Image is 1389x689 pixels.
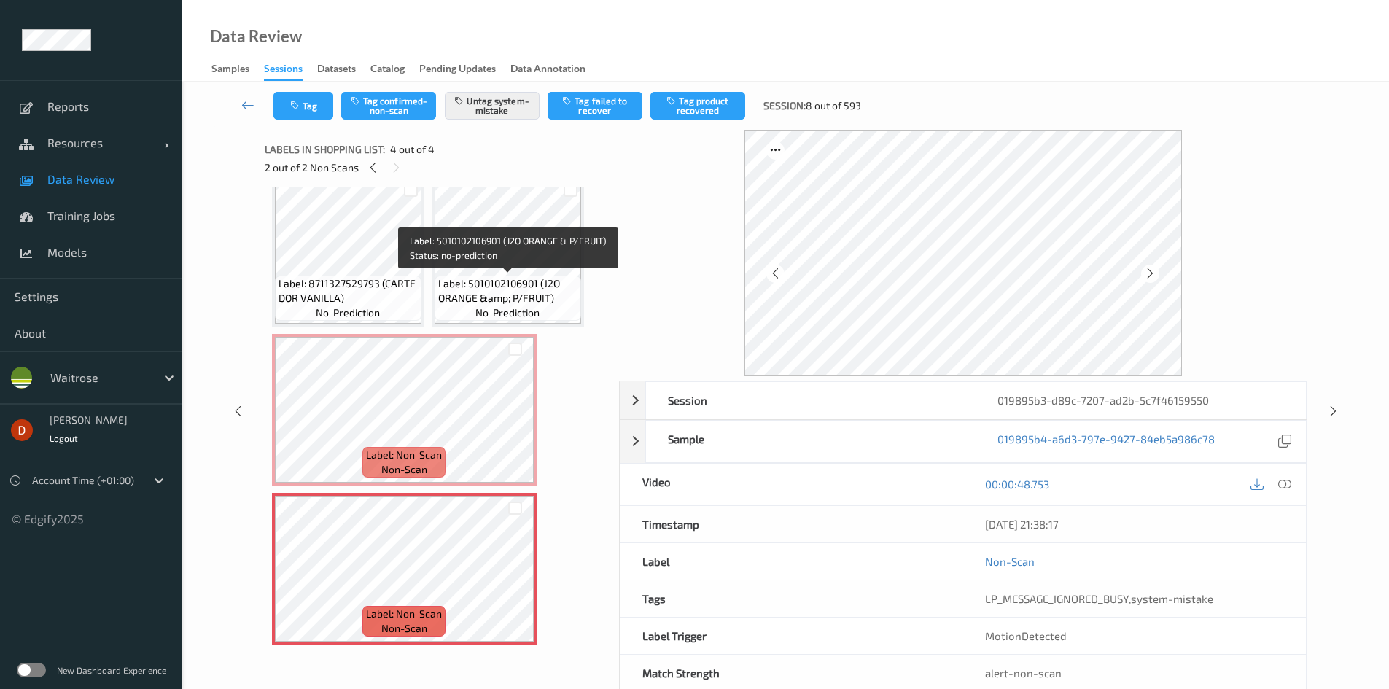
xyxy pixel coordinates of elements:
[620,464,963,505] div: Video
[763,98,806,113] span: Session:
[620,618,963,654] div: Label Trigger
[620,580,963,617] div: Tags
[419,61,496,79] div: Pending Updates
[475,305,540,320] span: no-prediction
[1131,592,1213,605] span: system-mistake
[985,477,1049,491] a: 00:00:48.753
[211,59,264,79] a: Samples
[210,29,302,44] div: Data Review
[370,61,405,79] div: Catalog
[265,158,609,176] div: 2 out of 2 Non Scans
[366,448,442,462] span: Label: Non-Scan
[510,59,600,79] a: Data Annotation
[650,92,745,120] button: Tag product recovered
[366,607,442,621] span: Label: Non-Scan
[985,592,1129,605] span: LP_MESSAGE_IGNORED_BUSY
[620,543,963,580] div: Label
[806,98,861,113] span: 8 out of 593
[438,276,577,305] span: Label: 5010102106901 (J2O ORANGE &amp; P/FRUIT)
[273,92,333,120] button: Tag
[985,554,1035,569] a: Non-Scan
[548,92,642,120] button: Tag failed to recover
[620,506,963,542] div: Timestamp
[510,61,585,79] div: Data Annotation
[381,462,427,477] span: non-scan
[976,382,1305,419] div: 019895b3-d89c-7207-ad2b-5c7f46159550
[381,621,427,636] span: non-scan
[265,142,385,157] span: Labels in shopping list:
[341,92,436,120] button: Tag confirmed-non-scan
[279,276,418,305] span: Label: 8711327529793 (CARTE DOR VANILLA)
[985,592,1213,605] span: ,
[317,61,356,79] div: Datasets
[264,59,317,81] a: Sessions
[646,382,976,419] div: Session
[985,517,1284,532] div: [DATE] 21:38:17
[646,421,976,462] div: Sample
[620,381,1307,419] div: Session019895b3-d89c-7207-ad2b-5c7f46159550
[390,142,435,157] span: 4 out of 4
[316,305,380,320] span: no-prediction
[211,61,249,79] div: Samples
[419,59,510,79] a: Pending Updates
[370,59,419,79] a: Catalog
[963,618,1306,654] div: MotionDetected
[264,61,303,81] div: Sessions
[317,59,370,79] a: Datasets
[997,432,1215,451] a: 019895b4-a6d3-797e-9427-84eb5a986c78
[445,92,540,120] button: Untag system-mistake
[985,666,1284,680] div: alert-non-scan
[620,420,1307,463] div: Sample019895b4-a6d3-797e-9427-84eb5a986c78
